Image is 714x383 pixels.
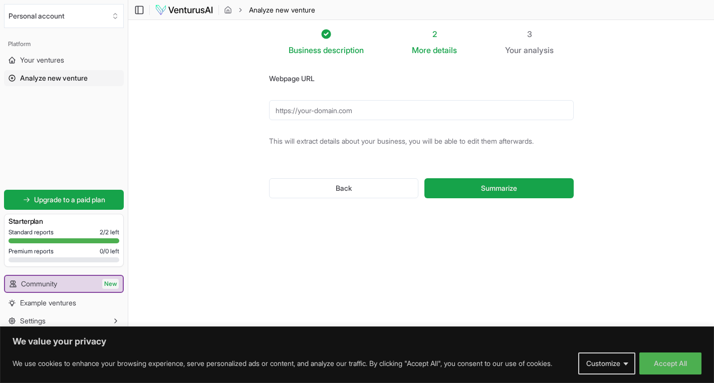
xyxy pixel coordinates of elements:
div: 3 [505,28,554,40]
p: We use cookies to enhance your browsing experience, serve personalized ads or content, and analyz... [13,357,552,369]
a: Analyze new venture [4,70,124,86]
img: logo [155,4,213,16]
span: 0 / 0 left [100,247,119,255]
input: https://your-domain.com [269,100,574,120]
button: Select an organization [4,4,124,28]
span: Analyze new venture [249,5,315,15]
span: Your [505,44,522,56]
a: Upgrade to a paid plan [4,190,124,210]
span: Settings [20,316,46,326]
button: Settings [4,313,124,329]
span: description [323,45,364,55]
a: Your ventures [4,52,124,68]
div: 2 [412,28,457,40]
p: We value your privacy [13,335,701,347]
nav: breadcrumb [224,5,315,15]
h3: Starter plan [9,216,119,226]
label: Webpage URL [269,74,315,83]
div: Platform [4,36,124,52]
span: Upgrade to a paid plan [34,195,105,205]
span: Summarize [481,183,517,193]
a: CommunityNew [5,276,123,292]
span: 2 / 2 left [100,228,119,236]
p: This will extract details about your business, you will be able to edit them afterwards. [269,136,574,146]
span: New [102,279,119,289]
a: Example ventures [4,295,124,311]
span: More [412,44,431,56]
span: Analyze new venture [20,73,88,83]
span: Standard reports [9,228,54,236]
span: Premium reports [9,247,54,255]
span: Business [289,44,321,56]
span: Example ventures [20,298,76,308]
button: Back [269,178,419,198]
button: Summarize [424,178,573,198]
span: details [433,45,457,55]
button: Customize [578,352,635,374]
button: Accept All [639,352,701,374]
span: Community [21,279,57,289]
span: Your ventures [20,55,64,65]
span: analysis [524,45,554,55]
